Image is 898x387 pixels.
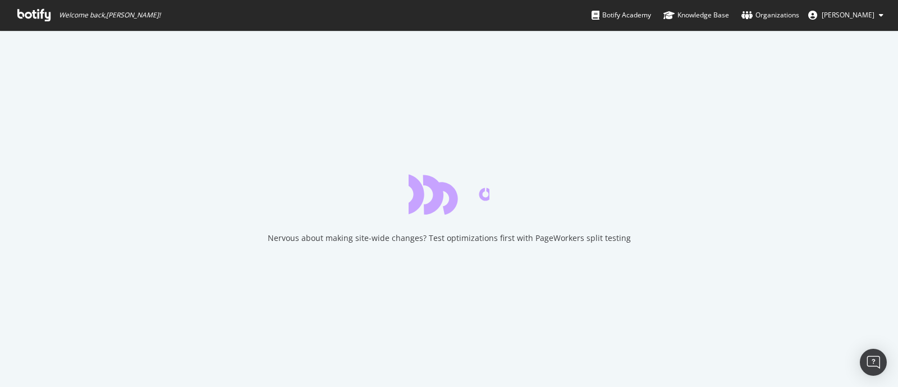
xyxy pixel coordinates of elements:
span: Quentin Arnold [822,10,874,20]
button: [PERSON_NAME] [799,6,892,24]
div: Nervous about making site-wide changes? Test optimizations first with PageWorkers split testing [268,233,631,244]
div: Knowledge Base [663,10,729,21]
div: Botify Academy [592,10,651,21]
span: Welcome back, [PERSON_NAME] ! [59,11,161,20]
div: animation [409,174,489,215]
div: Organizations [741,10,799,21]
div: Open Intercom Messenger [860,349,887,376]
